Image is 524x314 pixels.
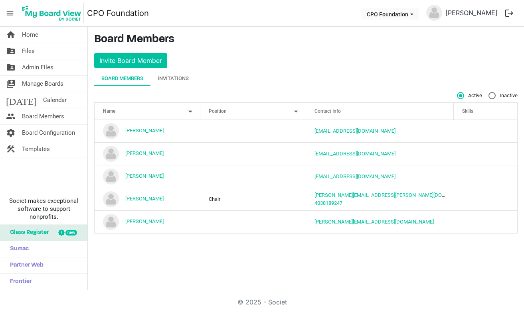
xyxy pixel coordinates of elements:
[462,108,473,114] span: Skills
[125,196,164,202] a: [PERSON_NAME]
[6,125,16,141] span: settings
[22,76,63,92] span: Manage Boards
[6,257,44,273] span: Partner Web
[94,71,518,86] div: tab-header
[125,173,164,179] a: [PERSON_NAME]
[95,210,200,233] td: Letha MacLachlan is template cell column header Name
[200,142,306,165] td: column header Position
[125,128,164,133] a: [PERSON_NAME]
[103,146,119,162] img: no-profile-picture.svg
[95,188,200,210] td: Joel Douglas is template cell column header Name
[426,5,442,21] img: no-profile-picture.svg
[103,108,115,114] span: Name
[2,6,18,21] span: menu
[314,151,395,157] a: [EMAIL_ADDRESS][DOMAIN_NAME]
[125,218,164,224] a: [PERSON_NAME]
[209,108,227,114] span: Position
[6,76,16,92] span: switch_account
[362,8,419,20] button: CPO Foundation dropdownbutton
[488,92,518,99] span: Inactive
[22,43,35,59] span: Files
[94,33,518,47] h3: Board Members
[454,188,517,210] td: is template cell column header Skills
[103,214,119,230] img: no-profile-picture.svg
[306,210,454,233] td: letha@lethamac.ca is template cell column header Contact Info
[454,165,517,188] td: is template cell column header Skills
[457,92,482,99] span: Active
[95,165,200,188] td: David Daly is template cell column header Name
[442,5,501,21] a: [PERSON_NAME]
[306,120,454,142] td: alexfwan@gmail.com is template cell column header Contact Info
[20,3,87,23] a: My Board View Logo
[94,53,167,68] button: Invite Board Member
[43,92,67,108] span: Calendar
[6,141,16,157] span: construction
[200,188,306,210] td: Chair column header Position
[103,191,119,207] img: no-profile-picture.svg
[314,108,341,114] span: Contact Info
[101,75,143,82] div: Board Members
[501,5,518,22] button: logout
[314,200,342,206] a: 4038189247
[306,165,454,188] td: dsdaly01@gmail.com is template cell column header Contact Info
[454,210,517,233] td: is template cell column header Skills
[454,120,517,142] td: is template cell column header Skills
[6,92,37,108] span: [DATE]
[314,219,434,225] a: [PERSON_NAME][EMAIL_ADDRESS][DOMAIN_NAME]
[200,210,306,233] td: column header Position
[20,3,84,23] img: My Board View Logo
[314,192,472,198] a: [PERSON_NAME][EMAIL_ADDRESS][PERSON_NAME][DOMAIN_NAME]
[237,298,287,306] a: © 2025 - Societ
[6,43,16,59] span: folder_shared
[22,125,75,141] span: Board Configuration
[158,75,189,82] div: Invitations
[4,197,84,221] span: Societ makes exceptional software to support nonprofits.
[306,188,454,210] td: joel.douglas.yyc@gmail.com4038189247 is template cell column header Contact Info
[6,241,29,257] span: Sumac
[65,230,77,235] div: new
[200,165,306,188] td: column header Position
[22,141,50,157] span: Templates
[22,27,38,43] span: Home
[22,59,53,75] span: Admin Files
[314,128,395,134] a: [EMAIL_ADDRESS][DOMAIN_NAME]
[314,173,395,179] a: [EMAIL_ADDRESS][DOMAIN_NAME]
[95,120,200,142] td: Alex Wan is template cell column header Name
[306,142,454,165] td: acherniakkennedy@osler.com is template cell column header Contact Info
[103,169,119,184] img: no-profile-picture.svg
[95,142,200,165] td: Ana Cherniak-Kennedy is template cell column header Name
[22,108,64,124] span: Board Members
[6,108,16,124] span: people
[6,59,16,75] span: folder_shared
[87,5,149,21] a: CPO Foundation
[6,225,49,241] span: Glass Register
[200,120,306,142] td: column header Position
[6,274,32,290] span: Frontier
[6,27,16,43] span: home
[125,150,164,156] a: [PERSON_NAME]
[103,123,119,139] img: no-profile-picture.svg
[454,142,517,165] td: is template cell column header Skills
